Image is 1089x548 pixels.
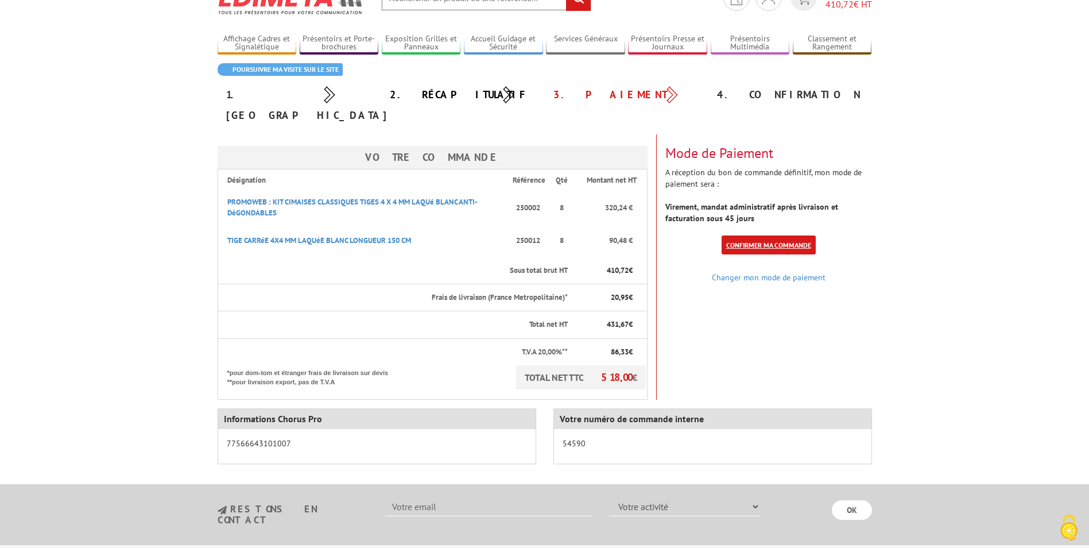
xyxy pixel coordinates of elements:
h3: restons en contact [218,504,369,524]
p: 8 [556,236,568,246]
span: 20,95 [611,292,629,302]
a: Accueil Guidage et Sécurité [464,34,543,53]
a: Présentoirs Multimédia [711,34,790,53]
a: Exposition Grilles et Panneaux [382,34,461,53]
p: Désignation [227,175,502,186]
a: Affichage Cadres et Signalétique [218,34,297,53]
a: Services Généraux [546,34,625,53]
p: T.V.A 20,00%** [227,347,568,358]
p: € [578,347,633,358]
p: Montant net HT [578,175,646,186]
a: PROMOWEB : KIT CIMAISES CLASSIQUES TIGES 4 X 4 MM LAQUé BLANC ANTI-DéGONDABLES [227,197,478,218]
span: 86,33 [611,347,629,357]
p: 54590 [563,438,863,449]
p: € [578,319,633,330]
p: 90,48 € [578,236,633,246]
input: OK [832,500,872,520]
div: Informations Chorus Pro [218,409,536,429]
p: 77566643101007 [227,438,527,449]
a: TIGE CARRéE 4X4 MM LAQUéE BLANC LONGUEUR 150 CM [227,236,411,245]
img: Cookies (fenêtre modale) [1055,514,1083,542]
p: TOTAL NET TTC € [516,365,646,389]
p: Qté [556,175,568,186]
a: Changer mon mode de paiement [712,272,826,283]
th: Total net HT [218,311,569,339]
a: Présentoirs et Porte-brochures [300,34,379,53]
th: Frais de livraison (France Metropolitaine)* [218,284,569,311]
span: 431,67 [607,319,629,329]
div: Votre numéro de commande interne [554,409,871,429]
p: € [578,292,633,303]
span: 518,00 [601,371,632,384]
span: 410,72 [607,265,629,275]
p: Référence [513,175,545,186]
h3: Mode de Paiement [665,146,872,161]
th: Sous total brut HT [218,257,569,284]
a: Confirmer ma commande [722,236,816,254]
p: *pour dom-tom et étranger frais de livraison sur devis **pour livraison export, pas de T.V.A [227,365,400,387]
strong: Virement, mandat administratif après livraison et facturation sous 45 jours [665,202,838,223]
p: 250002 [513,197,545,219]
p: 8 [556,203,568,214]
button: Cookies (fenêtre modale) [1049,509,1089,548]
img: newsletter.jpg [218,505,227,515]
h3: Votre Commande [218,146,648,169]
p: 250012 [513,230,545,252]
div: A réception du bon de commande définitif, mon mode de paiement sera : [657,134,881,271]
p: € [578,265,633,276]
a: Classement et Rangement [793,34,872,53]
div: 4. Confirmation [708,84,872,105]
div: 1. [GEOGRAPHIC_DATA] [218,84,381,126]
p: 320,24 € [578,203,633,214]
a: 2. Récapitulatif [390,88,528,101]
a: Poursuivre ma visite sur le site [218,63,343,76]
a: Présentoirs Presse et Journaux [628,34,707,53]
div: 3. Paiement [545,84,708,105]
input: Votre email [385,497,592,516]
